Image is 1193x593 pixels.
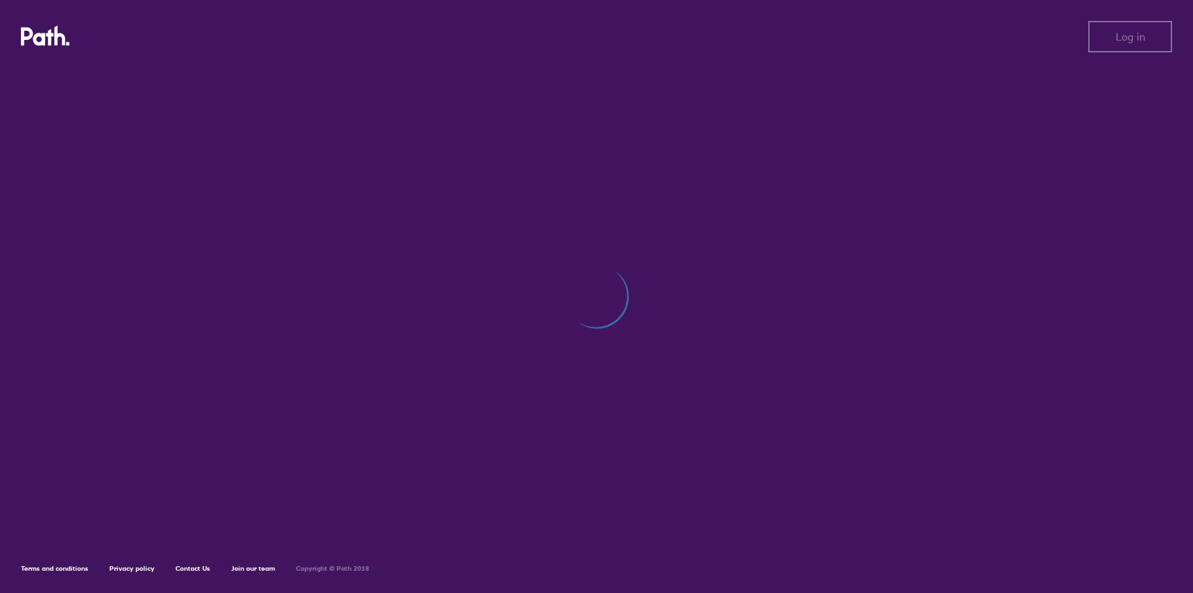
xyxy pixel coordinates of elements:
[296,565,369,573] h6: Copyright © Path 2018
[231,564,275,573] a: Join our team
[1088,21,1172,52] button: Log in
[1116,31,1145,43] span: Log in
[109,564,155,573] a: Privacy policy
[175,564,210,573] a: Contact Us
[21,564,88,573] a: Terms and conditions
